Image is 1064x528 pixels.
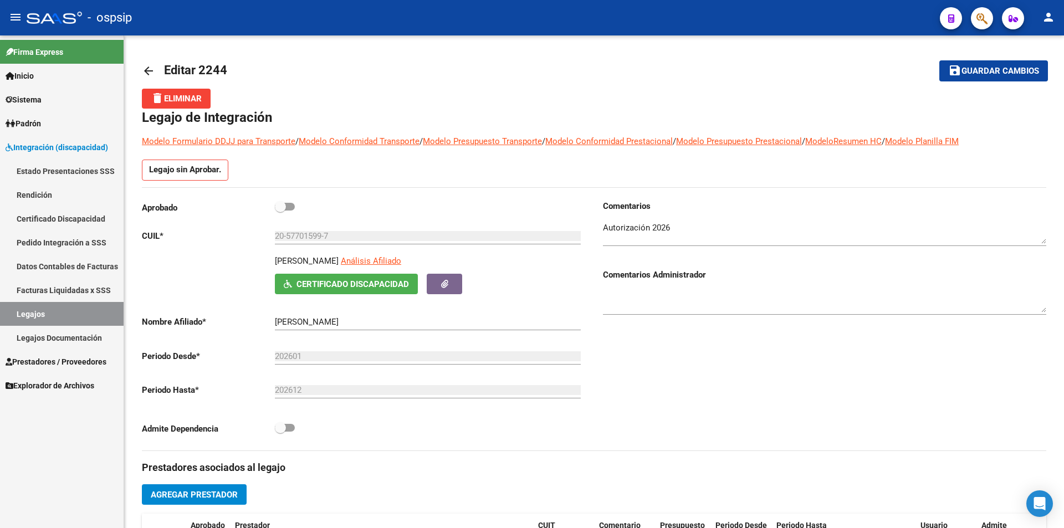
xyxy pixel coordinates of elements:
[6,141,108,153] span: Integración (discapacidad)
[142,316,275,328] p: Nombre Afiliado
[151,91,164,105] mat-icon: delete
[885,136,959,146] a: Modelo Planilla FIM
[805,136,882,146] a: ModeloResumen HC
[6,70,34,82] span: Inicio
[341,256,401,266] span: Análisis Afiliado
[142,136,295,146] a: Modelo Formulario DDJJ para Transporte
[676,136,802,146] a: Modelo Presupuesto Prestacional
[6,356,106,368] span: Prestadores / Proveedores
[1026,490,1053,517] div: Open Intercom Messenger
[1042,11,1055,24] mat-icon: person
[275,274,418,294] button: Certificado Discapacidad
[6,94,42,106] span: Sistema
[142,460,1046,475] h3: Prestadores asociados al legajo
[6,46,63,58] span: Firma Express
[151,94,202,104] span: Eliminar
[142,230,275,242] p: CUIL
[9,11,22,24] mat-icon: menu
[939,60,1048,81] button: Guardar cambios
[142,64,155,78] mat-icon: arrow_back
[603,200,1046,212] h3: Comentarios
[142,109,1046,126] h1: Legajo de Integración
[6,117,41,130] span: Padrón
[6,380,94,392] span: Explorador de Archivos
[299,136,420,146] a: Modelo Conformidad Transporte
[142,89,211,109] button: Eliminar
[948,64,961,77] mat-icon: save
[151,490,238,500] span: Agregar Prestador
[142,160,228,181] p: Legajo sin Aprobar.
[88,6,132,30] span: - ospsip
[961,66,1039,76] span: Guardar cambios
[142,423,275,435] p: Admite Dependencia
[142,350,275,362] p: Periodo Desde
[296,279,409,289] span: Certificado Discapacidad
[164,63,227,77] span: Editar 2244
[142,202,275,214] p: Aprobado
[142,484,247,505] button: Agregar Prestador
[545,136,673,146] a: Modelo Conformidad Prestacional
[603,269,1046,281] h3: Comentarios Administrador
[142,384,275,396] p: Periodo Hasta
[423,136,542,146] a: Modelo Presupuesto Transporte
[275,255,339,267] p: [PERSON_NAME]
